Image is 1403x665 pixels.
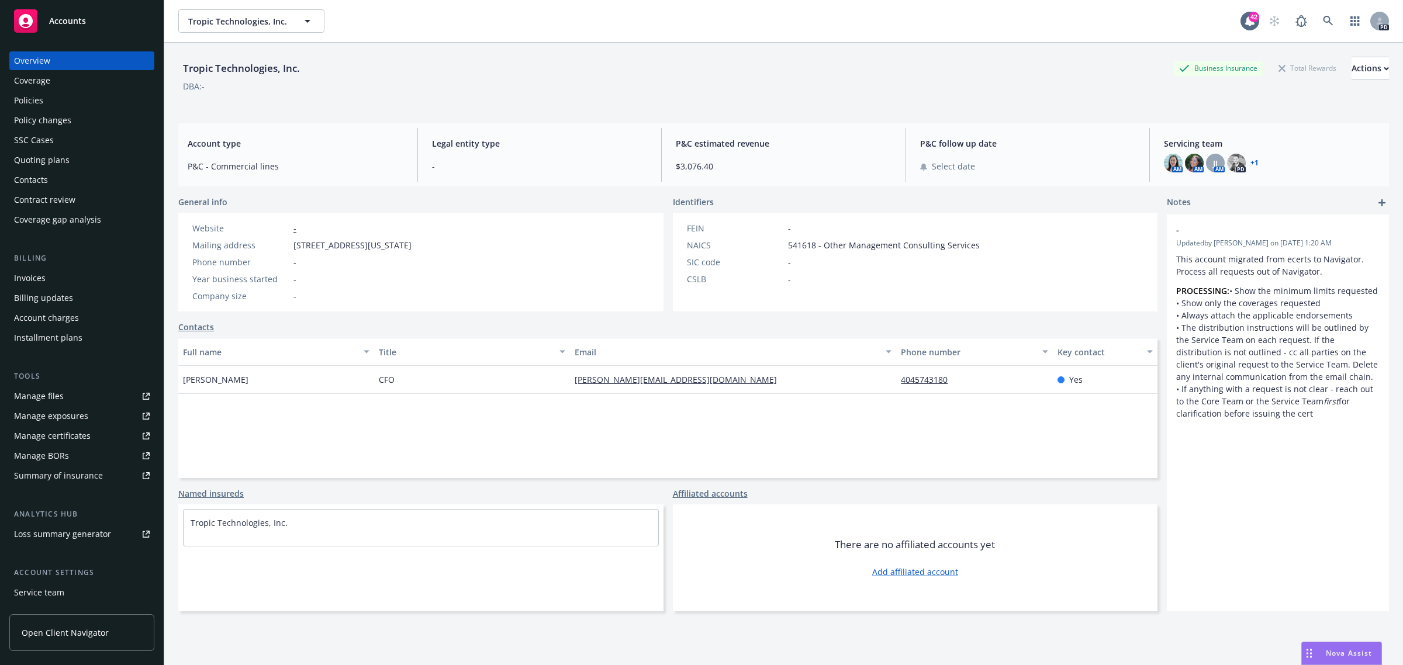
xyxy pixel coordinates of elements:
[687,239,783,251] div: NAICS
[9,603,154,622] a: Sales relationships
[673,487,748,500] a: Affiliated accounts
[14,309,79,327] div: Account charges
[575,346,879,358] div: Email
[9,370,154,382] div: Tools
[1164,137,1380,150] span: Servicing team
[14,171,48,189] div: Contacts
[9,151,154,169] a: Quoting plans
[9,387,154,406] a: Manage files
[1352,57,1389,79] div: Actions
[9,309,154,327] a: Account charges
[183,346,357,358] div: Full name
[14,71,50,90] div: Coverage
[14,191,75,209] div: Contract review
[293,256,296,268] span: -
[188,15,289,27] span: Tropic Technologies, Inc.
[293,223,296,234] a: -
[1176,285,1229,296] strong: PROCESSING:
[293,290,296,302] span: -
[687,222,783,234] div: FEIN
[9,111,154,130] a: Policy changes
[188,160,403,172] span: P&C - Commercial lines
[183,373,248,386] span: [PERSON_NAME]
[9,328,154,347] a: Installment plans
[14,387,64,406] div: Manage files
[9,446,154,465] a: Manage BORs
[1176,285,1380,420] p: • Show the minimum limits requested • Show only the coverages requested • Always attach the appli...
[1302,642,1316,664] div: Drag to move
[1301,642,1382,665] button: Nova Assist
[788,222,791,234] span: -
[14,427,91,445] div: Manage certificates
[932,160,975,172] span: Select date
[192,239,289,251] div: Mailing address
[432,137,648,150] span: Legal entity type
[1058,346,1140,358] div: Key contact
[9,427,154,445] a: Manage certificates
[1249,12,1259,22] div: 42
[1250,160,1259,167] a: +1
[9,91,154,110] a: Policies
[9,567,154,579] div: Account settings
[901,346,1035,358] div: Phone number
[1326,648,1372,658] span: Nova Assist
[687,273,783,285] div: CSLB
[14,525,111,543] div: Loss summary generator
[14,328,82,347] div: Installment plans
[293,273,296,285] span: -
[178,61,305,76] div: Tropic Technologies, Inc.
[1316,9,1340,33] a: Search
[293,239,412,251] span: [STREET_ADDRESS][US_STATE]
[379,346,552,358] div: Title
[14,446,69,465] div: Manage BORs
[178,9,324,33] button: Tropic Technologies, Inc.
[14,603,88,622] div: Sales relationships
[9,171,154,189] a: Contacts
[1176,238,1380,248] span: Updated by [PERSON_NAME] on [DATE] 1:20 AM
[14,269,46,288] div: Invoices
[9,269,154,288] a: Invoices
[9,466,154,485] a: Summary of insurance
[1273,61,1342,75] div: Total Rewards
[374,338,570,366] button: Title
[9,583,154,602] a: Service team
[920,137,1136,150] span: P&C follow up date
[9,5,154,37] a: Accounts
[14,111,71,130] div: Policy changes
[178,338,374,366] button: Full name
[14,151,70,169] div: Quoting plans
[1263,9,1286,33] a: Start snowing
[192,256,289,268] div: Phone number
[9,71,154,90] a: Coverage
[178,196,227,208] span: General info
[788,273,791,285] span: -
[14,131,54,150] div: SSC Cases
[575,374,786,385] a: [PERSON_NAME][EMAIL_ADDRESS][DOMAIN_NAME]
[9,525,154,543] a: Loss summary generator
[9,210,154,229] a: Coverage gap analysis
[191,517,288,528] a: Tropic Technologies, Inc.
[14,289,73,307] div: Billing updates
[1185,154,1204,172] img: photo
[14,407,88,425] div: Manage exposures
[188,137,403,150] span: Account type
[14,51,50,70] div: Overview
[9,252,154,264] div: Billing
[896,338,1053,366] button: Phone number
[1069,373,1083,386] span: Yes
[9,407,154,425] a: Manage exposures
[835,538,995,552] span: There are no affiliated accounts yet
[1053,338,1157,366] button: Key contact
[1290,9,1313,33] a: Report a Bug
[1173,61,1263,75] div: Business Insurance
[673,196,714,208] span: Identifiers
[676,160,891,172] span: $3,076.40
[22,626,109,639] span: Open Client Navigator
[14,210,101,229] div: Coverage gap analysis
[178,321,214,333] a: Contacts
[14,466,103,485] div: Summary of insurance
[192,222,289,234] div: Website
[1176,253,1380,278] p: This account migrated from ecerts to Navigator. Process all requests out of Navigator.
[183,80,205,92] div: DBA: -
[1323,396,1339,407] em: first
